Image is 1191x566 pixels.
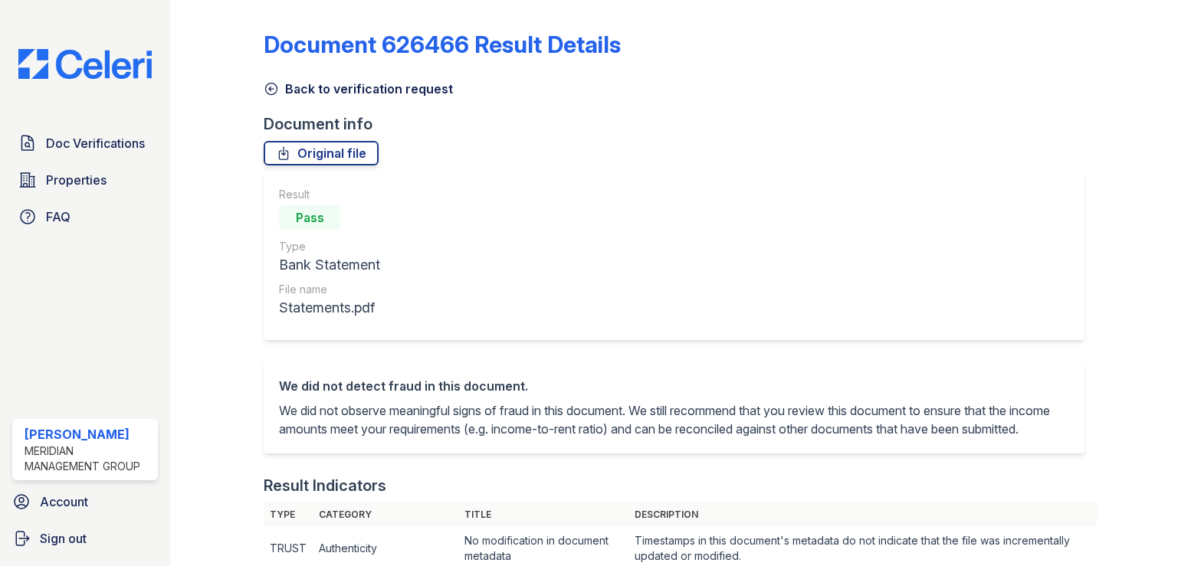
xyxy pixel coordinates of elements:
a: Sign out [6,523,164,554]
div: File name [279,282,380,297]
div: Pass [279,205,340,230]
th: Category [313,502,458,527]
div: Result [279,187,380,202]
div: Document info [264,113,1097,135]
div: Meridian Management Group [25,443,152,474]
span: Sign out [40,529,87,548]
iframe: chat widget [1127,505,1176,551]
span: FAQ [46,208,71,226]
div: [PERSON_NAME] [25,425,152,443]
span: Doc Verifications [46,134,145,152]
div: Statements.pdf [279,297,380,319]
a: FAQ [12,201,158,232]
a: Original file [264,141,379,165]
th: Title [458,502,628,527]
img: CE_Logo_Blue-a8612792a0a2168367f1c8372b55b34899dd931a85d93a1a3d3e32e68fde9ad4.png [6,49,164,79]
a: Document 626466 Result Details [264,31,621,58]
th: Description [628,502,1097,527]
a: Doc Verifications [12,128,158,159]
span: Properties [46,171,107,189]
a: Back to verification request [264,80,453,98]
th: Type [264,502,313,527]
div: We did not detect fraud in this document. [279,377,1069,395]
div: Bank Statement [279,254,380,276]
p: We did not observe meaningful signs of fraud in this document. We still recommend that you review... [279,401,1069,438]
a: Account [6,486,164,517]
a: Properties [12,165,158,195]
div: Result Indicators [264,475,386,496]
div: Type [279,239,380,254]
span: Account [40,492,88,511]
